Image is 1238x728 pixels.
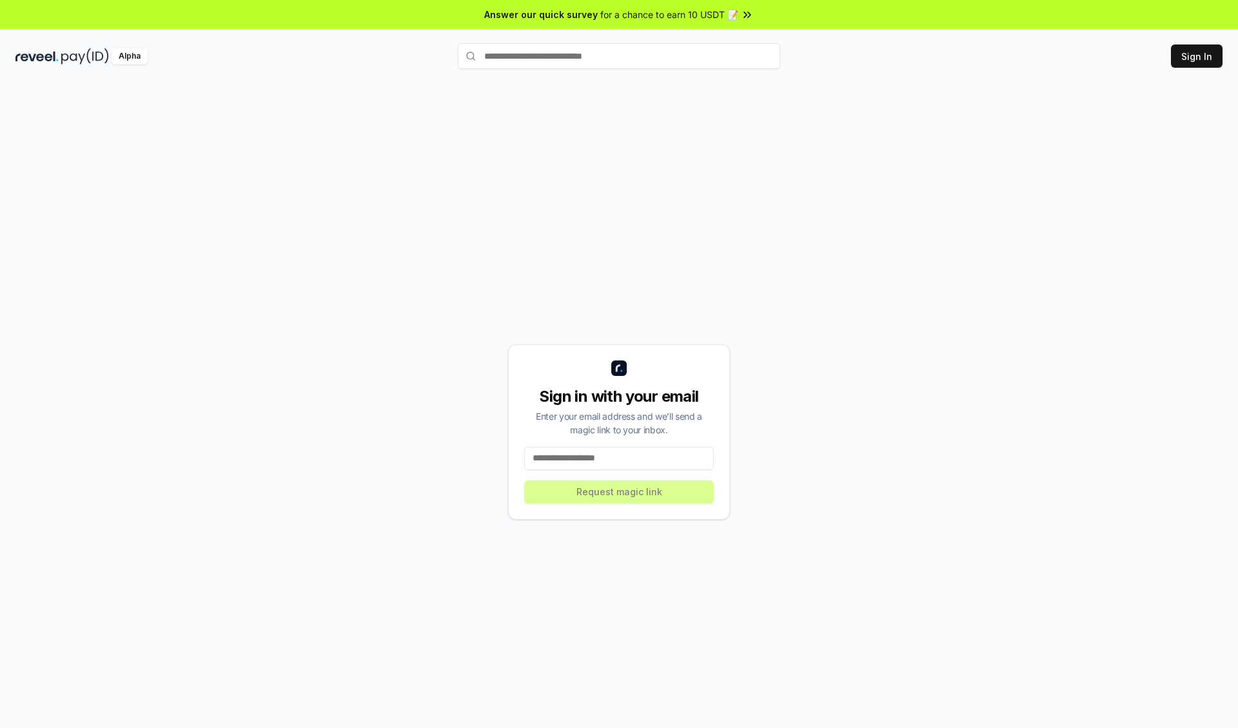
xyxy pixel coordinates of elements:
div: Alpha [112,48,148,64]
button: Sign In [1171,44,1223,68]
div: Sign in with your email [524,386,714,407]
img: logo_small [611,360,627,376]
img: pay_id [61,48,109,64]
div: Enter your email address and we’ll send a magic link to your inbox. [524,409,714,437]
img: reveel_dark [15,48,59,64]
span: for a chance to earn 10 USDT 📝 [600,8,738,21]
span: Answer our quick survey [484,8,598,21]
